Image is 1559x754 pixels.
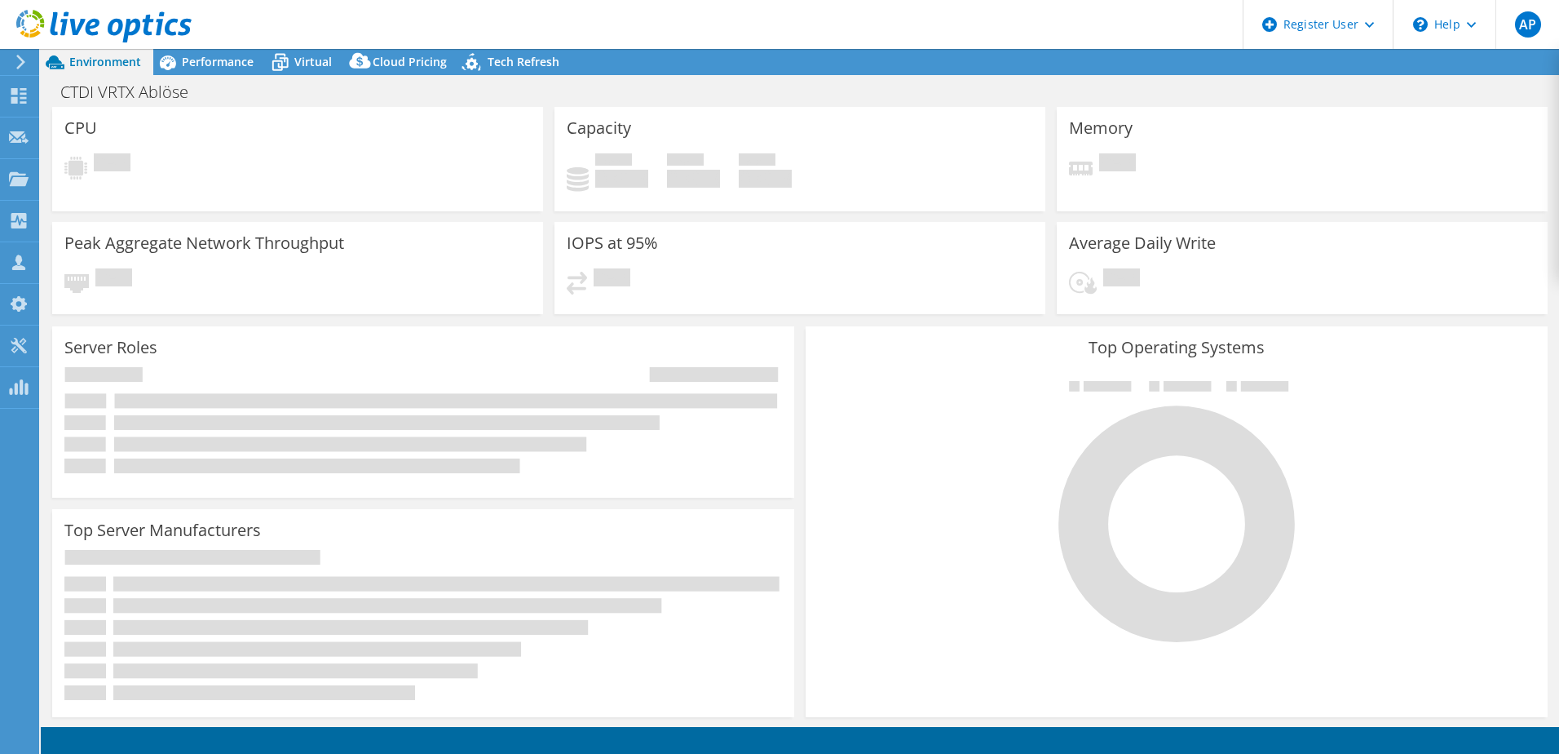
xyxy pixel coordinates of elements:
span: Pending [594,268,630,291]
span: Environment [69,54,141,69]
span: Free [667,153,704,170]
h3: Memory [1069,119,1133,137]
span: Pending [1099,153,1136,175]
h3: Top Operating Systems [818,339,1535,357]
span: Total [739,153,775,170]
h3: Top Server Manufacturers [64,521,261,539]
span: Pending [95,268,132,291]
h3: Server Roles [64,339,157,357]
h3: CPU [64,119,97,137]
h4: 0 GiB [595,170,648,188]
span: Used [595,153,632,170]
h3: Capacity [567,119,631,137]
span: Pending [94,153,130,175]
h3: Peak Aggregate Network Throughput [64,234,344,252]
span: Performance [182,54,254,69]
h4: 0 GiB [739,170,792,188]
span: Virtual [294,54,332,69]
span: AP [1515,11,1541,38]
span: Cloud Pricing [373,54,447,69]
span: Pending [1103,268,1140,291]
h3: IOPS at 95% [567,234,658,252]
h3: Average Daily Write [1069,234,1216,252]
svg: \n [1413,17,1428,32]
h4: 0 GiB [667,170,720,188]
h1: CTDI VRTX Ablöse [53,83,214,101]
span: Tech Refresh [488,54,559,69]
